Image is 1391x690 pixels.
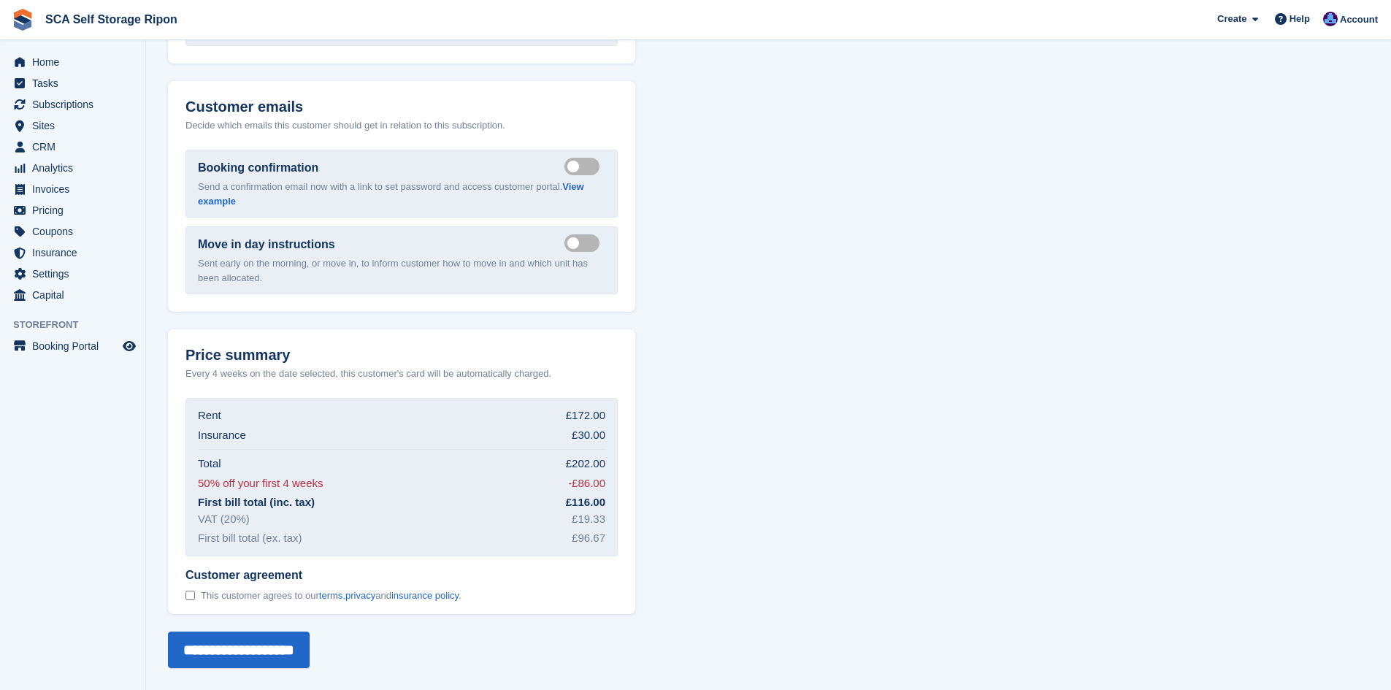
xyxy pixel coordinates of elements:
span: Storefront [13,318,145,332]
a: menu [7,264,138,284]
div: VAT (20%) [198,511,250,528]
label: Booking confirmation [198,159,318,177]
a: menu [7,115,138,136]
a: menu [7,221,138,242]
div: £172.00 [566,407,605,424]
span: Tasks [32,73,120,93]
img: Sarah Race [1323,12,1338,26]
a: menu [7,52,138,72]
span: Invoices [32,179,120,199]
a: privacy [345,590,375,601]
p: Send a confirmation email now with a link to set password and access customer portal. [198,180,605,208]
span: Coupons [32,221,120,242]
span: Pricing [32,200,120,221]
span: Analytics [32,158,120,178]
span: Insurance [32,242,120,263]
a: menu [7,336,138,356]
a: menu [7,158,138,178]
a: SCA Self Storage Ripon [39,7,183,31]
span: Settings [32,264,120,284]
div: £19.33 [572,511,605,528]
span: Subscriptions [32,94,120,115]
span: Home [32,52,120,72]
p: Sent early on the morning, or move in, to inform customer how to move in and which unit has been ... [198,256,605,285]
a: insurance policy [391,590,459,601]
span: Booking Portal [32,336,120,356]
span: Capital [32,285,120,305]
div: Total [198,456,221,472]
div: £202.00 [566,456,605,472]
div: Insurance [198,427,246,444]
span: Sites [32,115,120,136]
div: -£86.00 [568,475,605,492]
a: menu [7,200,138,221]
a: menu [7,242,138,263]
a: menu [7,179,138,199]
div: First bill total (ex. tax) [198,530,302,547]
p: Decide which emails this customer should get in relation to this subscription. [185,118,618,133]
div: Rent [198,407,221,424]
span: Account [1340,12,1378,27]
a: menu [7,137,138,157]
span: This customer agrees to our , and . [201,590,461,602]
p: Every 4 weeks on the date selected, this customer's card will be automatically charged. [185,367,551,381]
h2: Customer emails [185,99,618,115]
div: £96.67 [572,530,605,547]
input: Customer agreement This customer agrees to ourterms,privacyandinsurance policy. [185,591,195,600]
span: Create [1217,12,1246,26]
a: menu [7,94,138,115]
h2: Price summary [185,347,618,364]
div: £116.00 [566,494,605,511]
label: Send booking confirmation email [564,165,605,167]
a: menu [7,285,138,305]
label: Send move in day email [564,242,605,244]
a: Preview store [120,337,138,355]
a: menu [7,73,138,93]
a: terms [319,590,343,601]
span: CRM [32,137,120,157]
a: View example [198,181,584,207]
div: 50% off your first 4 weeks [198,475,323,492]
div: First bill total (inc. tax) [198,494,315,511]
label: Move in day instructions [198,236,335,253]
span: Customer agreement [185,568,461,583]
img: stora-icon-8386f47178a22dfd0bd8f6a31ec36ba5ce8667c1dd55bd0f319d3a0aa187defe.svg [12,9,34,31]
span: Help [1290,12,1310,26]
div: £30.00 [572,427,605,444]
